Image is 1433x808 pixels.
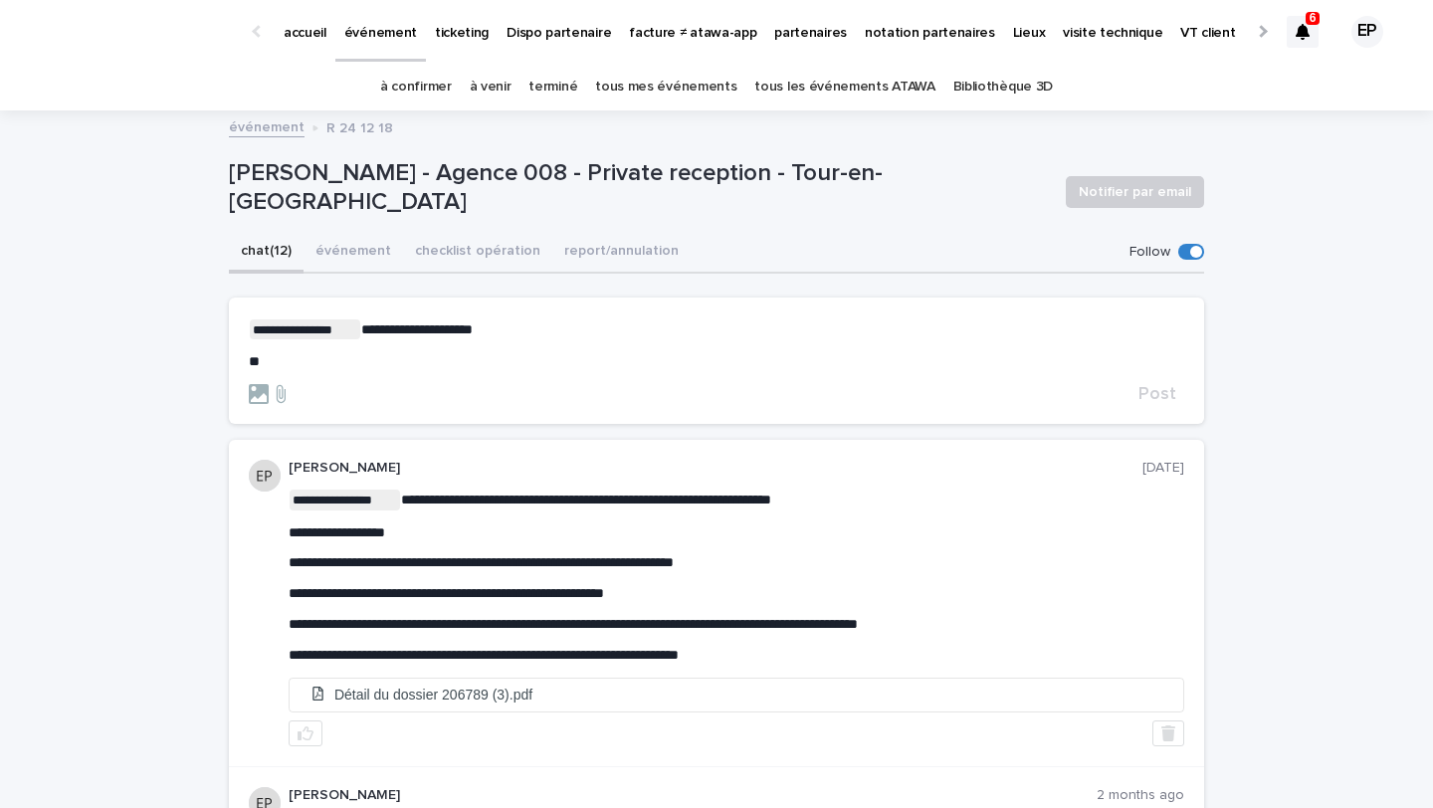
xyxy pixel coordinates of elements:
div: EP [1351,16,1383,48]
a: terminé [528,64,577,110]
a: tous les événements ATAWA [754,64,934,110]
a: événement [229,114,305,137]
button: événement [304,232,403,274]
img: Ls34BcGeRexTGTNfXpUC [40,12,233,52]
button: report/annulation [552,232,691,274]
button: like this post [289,720,322,746]
p: 6 [1310,11,1317,25]
a: tous mes événements [595,64,736,110]
a: à venir [470,64,512,110]
li: Détail du dossier 206789 (3).pdf [290,679,1183,711]
a: à confirmer [380,64,452,110]
p: [PERSON_NAME] - Agence 008 - Private reception - Tour-en-[GEOGRAPHIC_DATA] [229,159,1050,217]
span: Notifier par email [1079,182,1191,202]
p: Follow [1129,244,1170,261]
p: 2 months ago [1097,787,1184,804]
a: Détail du dossier 206789 (3).pdf [290,679,1183,712]
button: Notifier par email [1066,176,1204,208]
a: Bibliothèque 3D [953,64,1053,110]
p: [PERSON_NAME] [289,787,1097,804]
span: Post [1138,385,1176,403]
p: [DATE] [1142,460,1184,477]
button: chat (12) [229,232,304,274]
p: R 24 12 18 [326,115,393,137]
button: Post [1130,385,1184,403]
p: [PERSON_NAME] [289,460,1142,477]
button: Delete post [1152,720,1184,746]
button: checklist opération [403,232,552,274]
div: 6 [1287,16,1319,48]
